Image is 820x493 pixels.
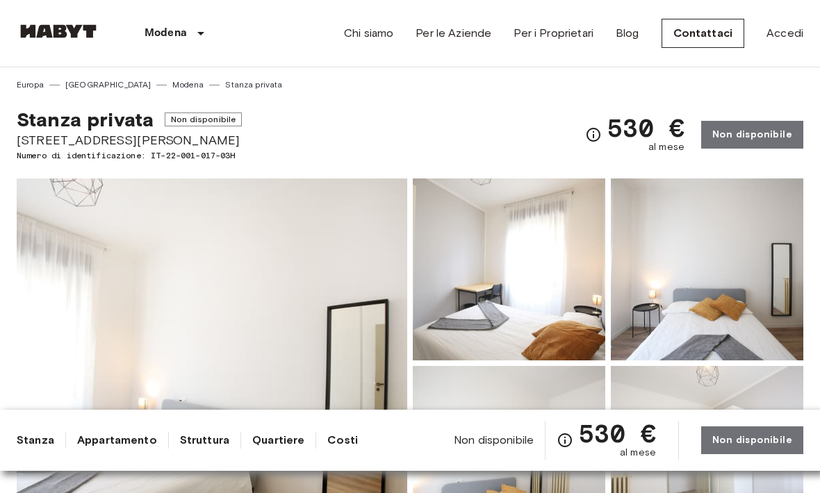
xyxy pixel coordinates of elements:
a: [GEOGRAPHIC_DATA] [65,78,151,91]
svg: Verifica i dettagli delle spese nella sezione 'Riassunto dei Costi'. Si prega di notare che gli s... [585,126,602,143]
a: Quartiere [252,432,304,449]
span: Stanza privata [17,108,154,131]
a: Chi siamo [344,25,393,42]
p: Modena [145,25,187,42]
a: Appartamento [77,432,157,449]
img: Picture of unit IT-22-001-017-03H [413,178,605,360]
span: Non disponibile [454,433,534,448]
a: Blog [616,25,639,42]
span: Numero di identificazione: IT-22-001-017-03H [17,149,242,162]
span: Non disponibile [165,112,242,126]
span: al mese [620,446,656,460]
a: Stanza [17,432,54,449]
span: [STREET_ADDRESS][PERSON_NAME] [17,131,242,149]
span: 530 € [579,421,656,446]
svg: Verifica i dettagli delle spese nella sezione 'Riassunto dei Costi'. Si prega di notare che gli s... [557,432,573,449]
a: Stanza privata [225,78,282,91]
a: Europa [17,78,44,91]
img: Habyt [17,24,100,38]
img: Picture of unit IT-22-001-017-03H [611,178,803,360]
a: Costi [327,432,358,449]
a: Per i Proprietari [514,25,593,42]
a: Modena [172,78,204,91]
span: 530 € [607,115,684,140]
span: al mese [648,140,684,154]
a: Accedi [766,25,803,42]
a: Struttura [180,432,229,449]
a: Contattaci [662,19,745,48]
a: Per le Aziende [416,25,491,42]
